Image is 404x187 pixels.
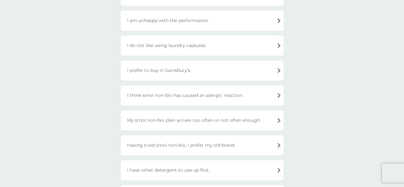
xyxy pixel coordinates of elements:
[121,135,284,155] div: Having tried smol non-bio, I prefer my old brand.
[121,160,284,180] div: I have other detergent to use up first.
[121,60,284,81] div: I prefer to buy in Sainsbury's.
[121,11,284,31] div: I am unhappy with the performance.
[121,110,284,130] div: My smol non-bio plan arrives too often or not often enough.
[121,85,284,105] div: I think smol non-bio has caused an allergic reaction.
[121,35,284,56] div: I do not like using laundry capsules.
